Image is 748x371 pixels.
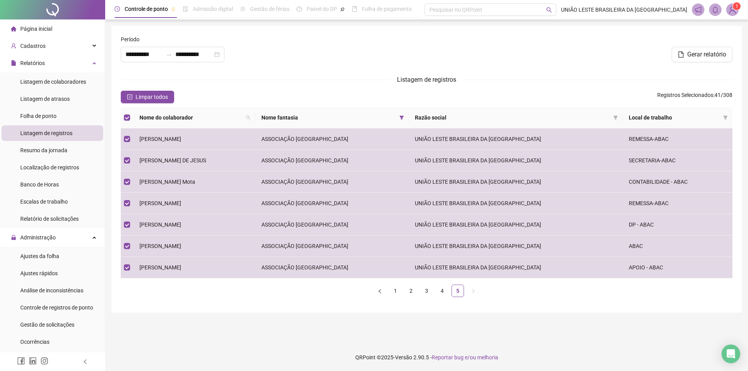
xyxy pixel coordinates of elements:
[261,113,396,122] span: Nome fantasia
[409,150,623,171] td: UNIÃO LESTE BRASILEIRA DA [GEOGRAPHIC_DATA]
[20,164,79,171] span: Localização de registros
[166,51,172,58] span: swap-right
[733,2,741,10] sup: Atualize o seu contato no menu Meus Dados
[17,357,25,365] span: facebook
[436,285,448,297] a: 4
[255,150,408,171] td: ASSOCIAÇÃO [GEOGRAPHIC_DATA]
[139,200,181,206] span: [PERSON_NAME]
[623,193,732,214] td: REMESSA-ABAC
[452,285,464,297] li: 5
[193,6,233,12] span: Admissão digital
[20,26,52,32] span: Página inicial
[29,357,37,365] span: linkedin
[695,6,702,13] span: notification
[623,150,732,171] td: SECRETARIA-ABAC
[20,216,79,222] span: Relatório de solicitações
[378,289,382,294] span: left
[546,7,552,13] span: search
[722,112,729,123] span: filter
[139,222,181,228] span: [PERSON_NAME]
[20,199,68,205] span: Escalas de trabalho
[139,179,195,185] span: [PERSON_NAME] Mota
[629,113,720,122] span: Local de trabalho
[409,236,623,257] td: UNIÃO LESTE BRASILEIRA DA [GEOGRAPHIC_DATA]
[20,234,56,241] span: Administração
[20,130,72,136] span: Listagem de registros
[623,171,732,193] td: CONTABILIDADE - ABAC
[432,354,498,360] span: Reportar bug e/ou melhoria
[409,214,623,236] td: UNIÃO LESTE BRASILEIRA DA [GEOGRAPHIC_DATA]
[139,264,181,271] span: [PERSON_NAME]
[723,115,728,120] span: filter
[125,6,168,12] span: Controle de ponto
[11,235,16,240] span: lock
[255,214,408,236] td: ASSOCIAÇÃO [GEOGRAPHIC_DATA]
[623,236,732,257] td: ABAC
[687,50,726,59] span: Gerar relatório
[240,6,245,12] span: sun
[127,94,132,100] span: check-square
[409,257,623,278] td: UNIÃO LESTE BRASILEIRA DA [GEOGRAPHIC_DATA]
[83,359,88,364] span: left
[657,91,732,103] span: : 41 / 308
[613,115,618,120] span: filter
[395,354,412,360] span: Versão
[389,285,402,297] li: 1
[390,285,401,297] a: 1
[255,171,408,193] td: ASSOCIAÇÃO [GEOGRAPHIC_DATA]
[397,76,456,83] span: Listagem de registros
[136,93,168,101] span: Limpar todos
[405,285,417,297] a: 2
[20,60,45,66] span: Relatórios
[20,79,86,85] span: Listagem de colaboradores
[712,6,719,13] span: bell
[244,112,252,123] span: search
[20,113,56,119] span: Folha de ponto
[420,285,433,297] li: 3
[727,4,738,16] img: 46995
[105,344,748,371] footer: QRPoint © 2025 - 2.90.5 -
[374,285,386,297] li: Página anterior
[678,51,684,58] span: file
[166,51,172,58] span: to
[121,35,139,44] span: Período
[20,43,46,49] span: Cadastros
[296,6,302,12] span: dashboard
[623,214,732,236] td: DP - ABAC
[20,270,58,276] span: Ajustes rápidos
[623,257,732,278] td: APOIO - ABAC
[139,243,181,249] span: [PERSON_NAME]
[471,289,476,294] span: right
[20,304,93,311] span: Controle de registros de ponto
[20,253,59,259] span: Ajustes da folha
[255,128,408,150] td: ASSOCIAÇÃO [GEOGRAPHIC_DATA]
[139,157,206,164] span: [PERSON_NAME] DE JESUS
[41,357,48,365] span: instagram
[20,181,59,188] span: Banco de Horas
[20,322,74,328] span: Gestão de solicitações
[722,345,740,363] div: Open Intercom Messenger
[415,113,610,122] span: Razão social
[467,285,480,297] li: Próxima página
[255,236,408,257] td: ASSOCIAÇÃO [GEOGRAPHIC_DATA]
[736,4,738,9] span: 1
[139,113,243,122] span: Nome do colaborador
[409,193,623,214] td: UNIÃO LESTE BRASILEIRA DA [GEOGRAPHIC_DATA]
[340,7,345,12] span: pushpin
[467,285,480,297] button: right
[171,7,176,12] span: pushpin
[452,285,464,297] a: 5
[11,26,16,32] span: home
[623,128,732,150] td: REMESSA-ABAC
[250,6,289,12] span: Gestão de férias
[672,47,732,62] button: Gerar relatório
[362,6,412,12] span: Folha de pagamento
[20,147,67,153] span: Resumo da jornada
[399,115,404,120] span: filter
[246,115,251,120] span: search
[115,6,120,12] span: clock-circle
[421,285,432,297] a: 3
[20,96,70,102] span: Listagem de atrasos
